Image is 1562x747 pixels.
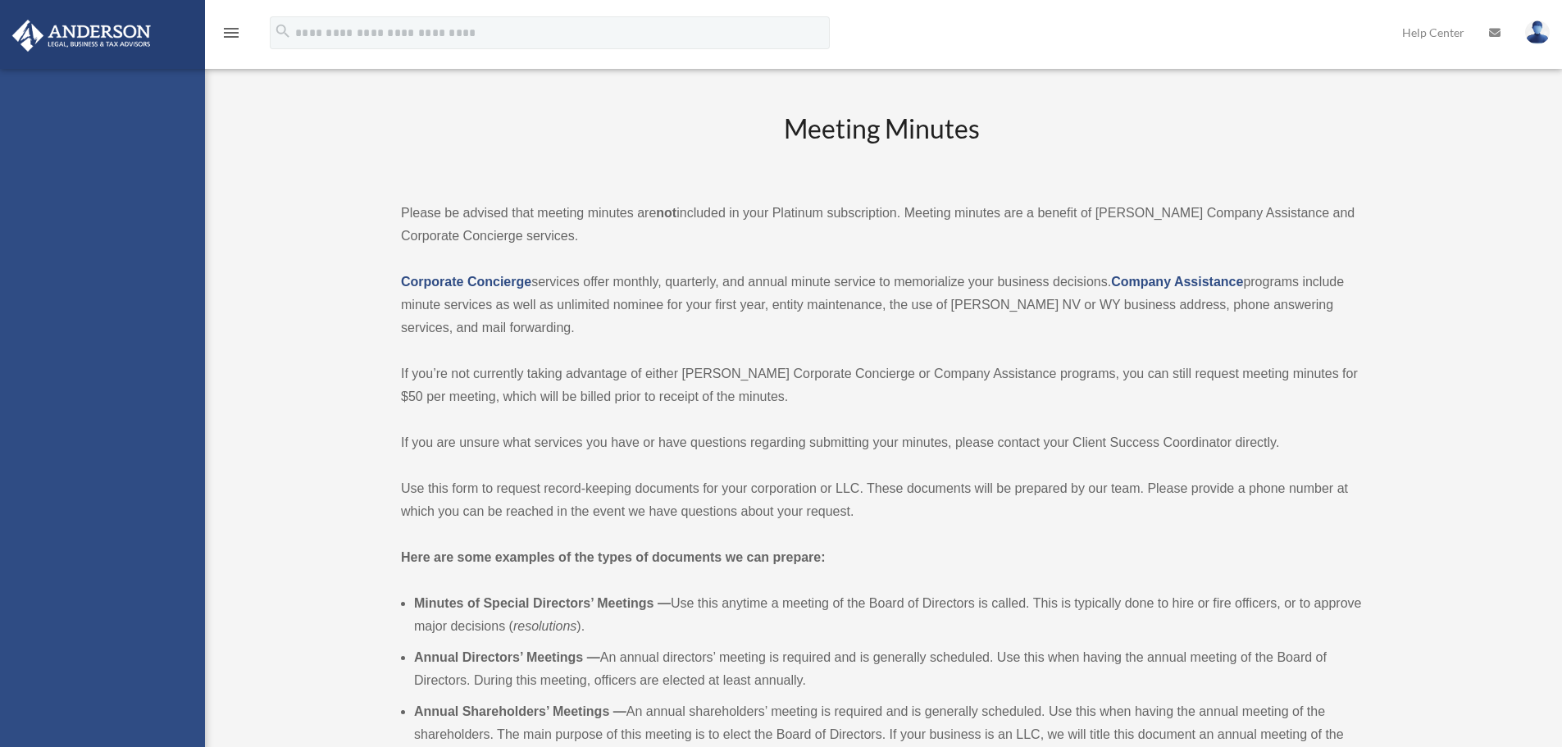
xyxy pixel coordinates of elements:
[274,22,292,40] i: search
[401,275,531,289] a: Corporate Concierge
[7,20,156,52] img: Anderson Advisors Platinum Portal
[401,271,1362,339] p: services offer monthly, quarterly, and annual minute service to memorialize your business decisio...
[656,206,676,220] strong: not
[414,646,1362,692] li: An annual directors’ meeting is required and is generally scheduled. Use this when having the ann...
[221,29,241,43] a: menu
[401,431,1362,454] p: If you are unsure what services you have or have questions regarding submitting your minutes, ple...
[1111,275,1243,289] a: Company Assistance
[401,362,1362,408] p: If you’re not currently taking advantage of either [PERSON_NAME] Corporate Concierge or Company A...
[401,477,1362,523] p: Use this form to request record-keeping documents for your corporation or LLC. These documents wi...
[401,202,1362,248] p: Please be advised that meeting minutes are included in your Platinum subscription. Meeting minute...
[513,619,576,633] em: resolutions
[401,550,826,564] strong: Here are some examples of the types of documents we can prepare:
[414,704,626,718] b: Annual Shareholders’ Meetings —
[1525,20,1550,44] img: User Pic
[414,596,671,610] b: Minutes of Special Directors’ Meetings —
[414,592,1362,638] li: Use this anytime a meeting of the Board of Directors is called. This is typically done to hire or...
[414,650,600,664] b: Annual Directors’ Meetings —
[221,23,241,43] i: menu
[401,111,1362,179] h2: Meeting Minutes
